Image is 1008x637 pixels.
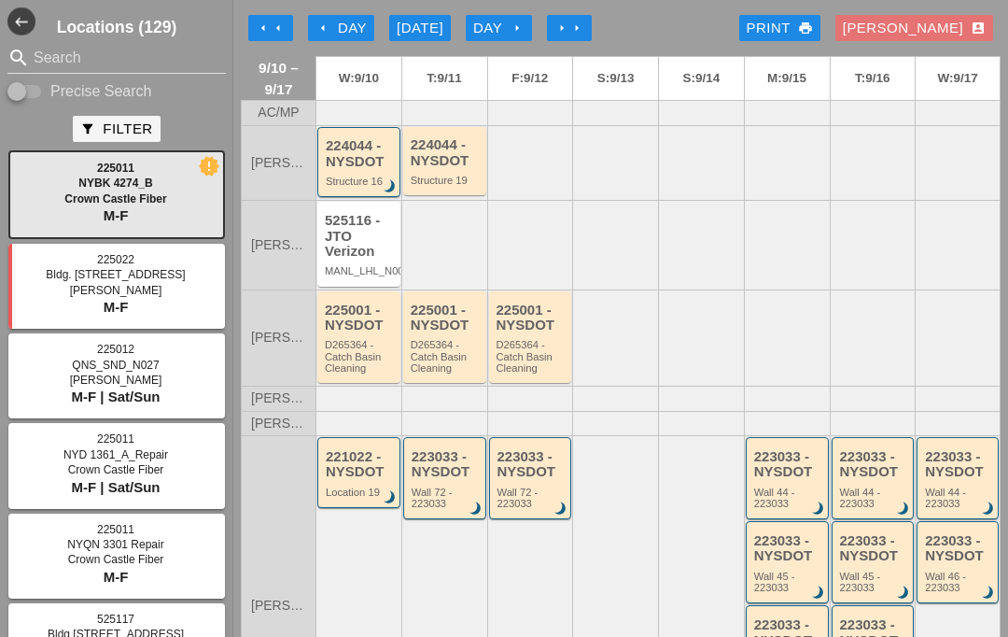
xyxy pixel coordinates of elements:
[925,571,993,594] div: Wall 46 - 223033
[798,21,813,35] i: print
[97,162,134,175] span: 225011
[754,487,823,510] div: Wall 44 - 223033
[7,47,30,69] i: search
[547,15,592,41] button: Move Ahead 1 Week
[63,448,168,461] span: NYD 1361_A_Repair
[569,21,584,35] i: arrow_right
[411,137,482,168] div: 224044 - NYSDOT
[466,499,486,519] i: brightness_3
[251,417,306,431] span: [PERSON_NAME]
[251,331,306,345] span: [PERSON_NAME]
[840,449,909,480] div: 223033 - NYSDOT
[68,463,164,476] span: Crown Castle Fiber
[808,583,829,603] i: brightness_3
[325,265,396,276] div: MANL_LHL_N003
[70,374,162,387] span: [PERSON_NAME]
[104,569,129,585] span: M-F
[97,613,134,626] span: 525117
[80,121,95,136] i: filter_alt
[34,43,200,73] input: Search
[380,177,400,198] i: brightness_3
[326,487,395,498] div: Location 19
[97,343,134,356] span: 225012
[554,21,569,35] i: arrow_right
[971,21,986,35] i: account_box
[68,553,164,566] span: Crown Castle Fiber
[402,57,487,100] a: T:9/11
[893,583,914,603] i: brightness_3
[104,299,129,315] span: M-F
[916,57,1000,100] a: W:9/17
[925,533,993,564] div: 223033 - NYSDOT
[840,571,909,594] div: Wall 45 - 223033
[50,82,152,101] label: Precise Search
[412,449,481,480] div: 223033 - NYSDOT
[497,303,567,333] div: 225001 - NYSDOT
[251,156,306,170] span: [PERSON_NAME]
[473,18,525,39] div: Day
[389,15,451,41] button: [DATE]
[739,15,820,41] a: Print
[7,7,35,35] button: Shrink Sidebar
[271,21,286,35] i: arrow_left
[73,116,160,142] button: Filter
[325,339,396,374] div: D265364 - Catch Basin Cleaning
[754,571,823,594] div: Wall 45 - 223033
[64,192,166,205] span: Crown Castle Fiber
[466,15,532,41] button: Day
[488,57,573,100] a: F:9/12
[315,21,330,35] i: arrow_left
[316,57,401,100] a: W:9/10
[80,119,152,140] div: Filter
[104,207,129,223] span: M-F
[7,7,35,35] i: west
[248,15,293,41] button: Move Back 1 Week
[978,499,999,519] i: brightness_3
[754,533,823,564] div: 223033 - NYSDOT
[808,499,829,519] i: brightness_3
[411,303,482,333] div: 225001 - NYSDOT
[326,138,395,169] div: 224044 - NYSDOT
[67,538,163,551] span: NYQN 3301 Repair
[7,80,226,103] div: Enable Precise search to match search terms exactly.
[201,158,217,175] i: new_releases
[46,268,185,281] span: Bldg. [STREET_ADDRESS]
[97,432,134,446] span: 225011
[78,177,152,190] span: NYBK 4274_B
[925,487,993,510] div: Wall 44 - 223033
[315,18,367,39] div: Day
[840,533,909,564] div: 223033 - NYSDOT
[843,18,986,39] div: [PERSON_NAME]
[831,57,916,100] a: T:9/16
[497,487,567,510] div: Wall 72 - 223033
[325,303,396,333] div: 225001 - NYSDOT
[325,213,396,260] div: 525116 - JTO Verizon
[97,253,134,266] span: 225022
[70,284,162,297] span: [PERSON_NAME]
[251,391,306,405] span: [PERSON_NAME]
[747,18,813,39] div: Print
[510,21,525,35] i: arrow_right
[251,599,306,613] span: [PERSON_NAME]
[411,339,482,374] div: D265364 - Catch Basin Cleaning
[71,479,160,495] span: M-F | Sat/Sun
[72,359,159,372] span: QNS_SND_N027
[551,499,571,519] i: brightness_3
[893,499,914,519] i: brightness_3
[573,57,658,100] a: S:9/13
[659,57,744,100] a: S:9/14
[397,18,443,39] div: [DATE]
[258,106,299,120] span: AC/MP
[251,57,306,100] span: 9/10 – 9/17
[326,449,395,480] div: 221022 - NYSDOT
[97,523,134,536] span: 225011
[380,488,400,508] i: brightness_3
[925,449,993,480] div: 223033 - NYSDOT
[497,339,567,374] div: D265364 - Catch Basin Cleaning
[497,449,567,480] div: 223033 - NYSDOT
[835,15,993,41] button: [PERSON_NAME]
[326,176,395,187] div: Structure 16
[745,57,830,100] a: M:9/15
[256,21,271,35] i: arrow_left
[412,487,481,510] div: Wall 72 - 223033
